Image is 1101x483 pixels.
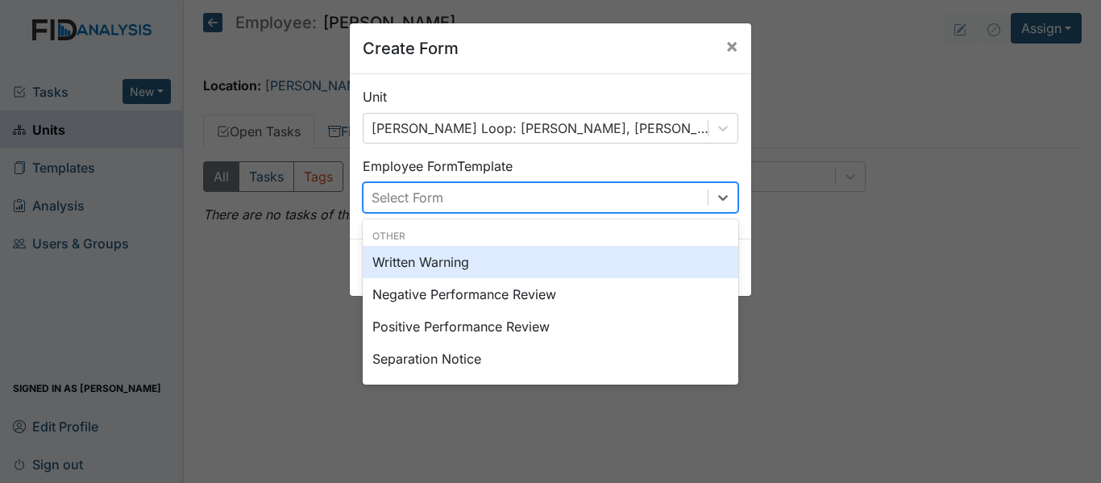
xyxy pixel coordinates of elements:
div: Other [363,229,738,244]
span: × [725,34,738,57]
div: Written Warning [363,246,738,278]
h5: Create Form [363,36,459,60]
label: Unit [363,87,387,106]
button: Close [713,23,751,69]
div: [PERSON_NAME] Loop: [PERSON_NAME], [PERSON_NAME] (Employee) [372,119,709,138]
div: Positive Performance Review [363,310,738,343]
div: Negative Performance Review [363,278,738,310]
div: Select Form [372,188,443,207]
label: Employee Form Template [363,156,513,176]
div: Separation Notice [363,343,738,375]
